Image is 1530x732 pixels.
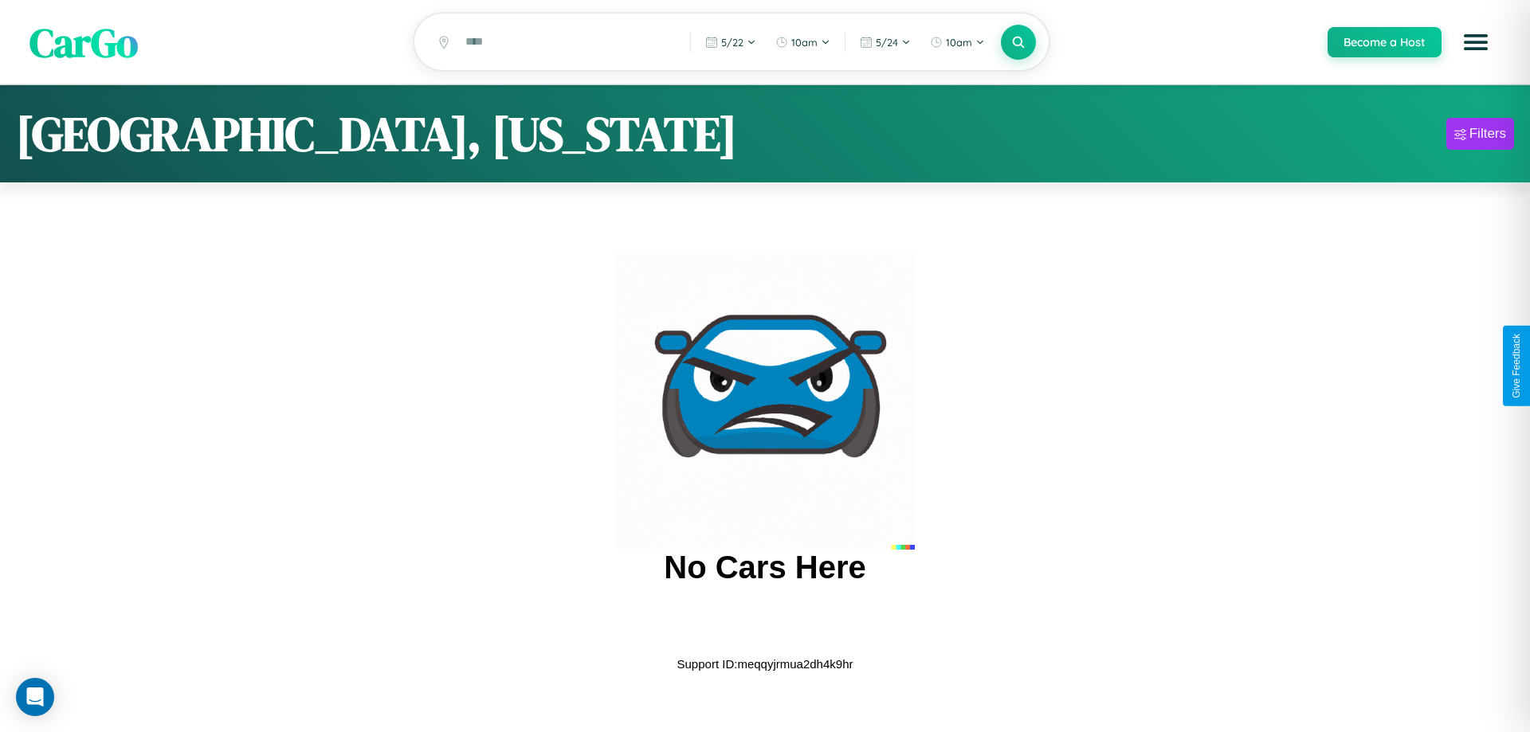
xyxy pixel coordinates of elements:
span: 5 / 22 [721,36,743,49]
span: 5 / 24 [876,36,898,49]
button: 5/24 [852,29,919,55]
img: car [615,250,915,550]
div: Give Feedback [1511,334,1522,398]
button: Open menu [1453,20,1498,65]
button: 10am [767,29,838,55]
div: Filters [1469,126,1506,142]
h1: [GEOGRAPHIC_DATA], [US_STATE] [16,101,737,166]
h2: No Cars Here [664,550,865,585]
div: Open Intercom Messenger [16,678,54,716]
button: 5/22 [697,29,764,55]
span: 10am [791,36,818,49]
button: Filters [1446,118,1514,150]
span: 10am [946,36,972,49]
button: Become a Host [1328,27,1442,57]
span: CarGo [29,14,138,69]
p: Support ID: meqqyjrmua2dh4k9hr [677,653,853,675]
button: 10am [922,29,993,55]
